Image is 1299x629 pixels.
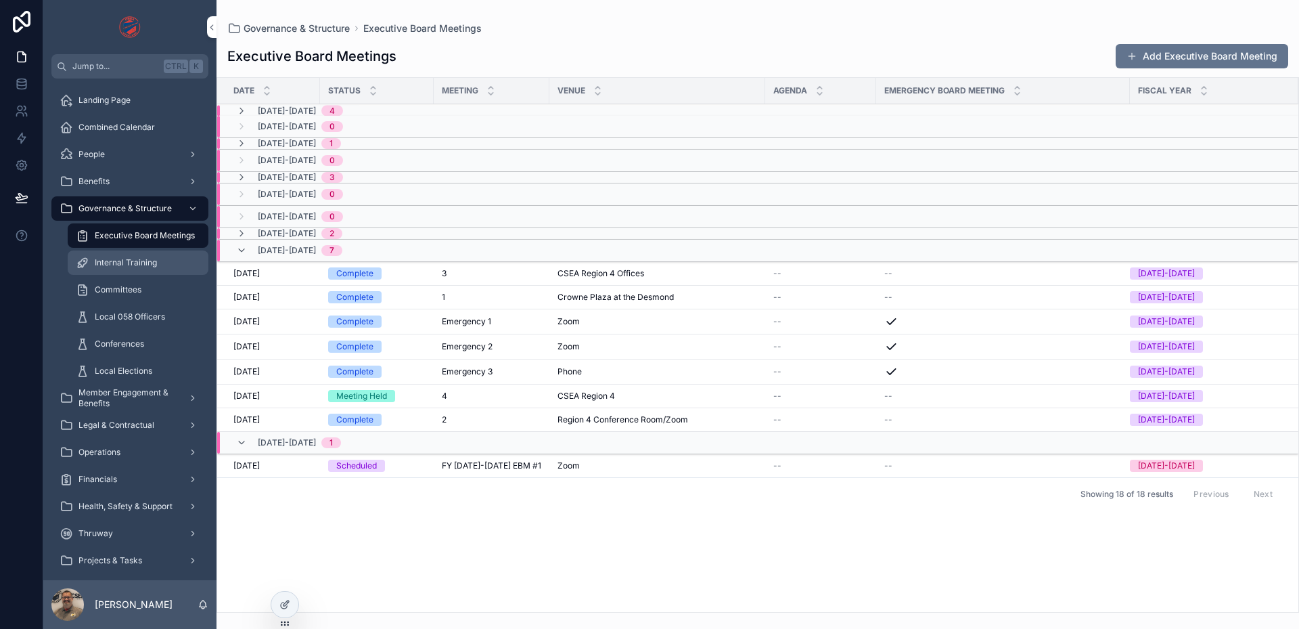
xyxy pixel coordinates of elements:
[233,268,312,279] a: [DATE]
[884,460,1122,471] a: --
[1080,489,1173,500] span: Showing 18 of 18 results
[884,414,892,425] span: --
[258,189,316,200] span: [DATE]-[DATE]
[773,341,868,352] a: --
[442,268,541,279] a: 3
[557,85,585,96] span: Venue
[328,85,361,96] span: Status
[258,121,316,132] span: [DATE]-[DATE]
[233,460,260,471] span: [DATE]
[51,386,208,410] a: Member Engagement & Benefits
[442,366,493,377] span: Emergency 3
[72,61,158,72] span: Jump to...
[336,414,373,426] div: Complete
[329,121,335,132] div: 0
[233,341,260,352] span: [DATE]
[258,437,316,448] span: [DATE]-[DATE]
[68,359,208,383] a: Local Elections
[78,555,142,566] span: Projects & Tasks
[329,228,334,239] div: 2
[51,521,208,546] a: Thruway
[773,366,781,377] span: --
[773,391,781,402] span: --
[258,228,316,239] span: [DATE]-[DATE]
[557,414,688,425] span: Region 4 Conference Room/Zoom
[442,316,541,327] a: Emergency 1
[68,278,208,302] a: Committees
[1130,460,1282,472] a: [DATE]-[DATE]
[336,366,373,378] div: Complete
[78,501,173,512] span: Health, Safety & Support
[191,61,202,72] span: K
[78,95,131,106] span: Landing Page
[442,391,541,402] a: 4
[68,305,208,329] a: Local 058 Officers
[336,460,377,472] div: Scheduled
[43,79,216,580] div: scrollable content
[95,339,144,349] span: Conferences
[557,366,582,377] span: Phone
[884,391,1122,402] a: --
[119,16,141,38] img: App logo
[773,341,781,352] span: --
[233,268,260,279] span: [DATE]
[773,414,868,425] a: --
[233,366,312,377] a: [DATE]
[51,169,208,194] a: Benefits
[329,155,335,166] div: 0
[557,460,757,471] a: Zoom
[1138,414,1195,426] div: [DATE]-[DATE]
[557,414,757,425] a: Region 4 Conference Room/Zoom
[1130,267,1282,280] a: [DATE]-[DATE]
[258,138,316,149] span: [DATE]-[DATE]
[442,341,541,352] a: Emergency 2
[51,413,208,437] a: Legal & Contractual
[1138,460,1195,472] div: [DATE]-[DATE]
[51,142,208,167] a: People
[1138,316,1195,328] div: [DATE]-[DATE]
[557,341,757,352] a: Zoom
[557,341,580,352] span: Zoom
[363,22,482,35] a: Executive Board Meetings
[1138,291,1195,303] div: [DATE]-[DATE]
[78,420,154,431] span: Legal & Contractual
[884,268,1122,279] a: --
[557,316,757,327] a: Zoom
[1130,390,1282,402] a: [DATE]-[DATE]
[336,291,373,303] div: Complete
[1138,341,1195,353] div: [DATE]-[DATE]
[328,414,426,426] a: Complete
[773,316,781,327] span: --
[95,257,157,268] span: Internal Training
[442,414,447,425] span: 2
[773,414,781,425] span: --
[884,391,892,402] span: --
[773,292,868,303] a: --
[336,316,373,328] div: Complete
[773,292,781,303] span: --
[1116,44,1288,68] button: Add Executive Board Meeting
[95,598,173,611] p: [PERSON_NAME]
[78,122,155,133] span: Combined Calendar
[78,528,113,539] span: Thruway
[78,203,172,214] span: Governance & Structure
[95,366,152,376] span: Local Elections
[78,176,110,187] span: Benefits
[329,245,334,256] div: 7
[329,437,333,448] div: 1
[68,332,208,356] a: Conferences
[1130,366,1282,378] a: [DATE]-[DATE]
[442,268,447,279] span: 3
[328,316,426,328] a: Complete
[884,292,892,303] span: --
[884,414,1122,425] a: --
[442,460,541,471] span: FY [DATE]-[DATE] EBM #1
[233,292,260,303] span: [DATE]
[233,391,260,402] span: [DATE]
[51,440,208,464] a: Operations
[773,460,781,471] span: --
[328,366,426,378] a: Complete
[557,366,757,377] a: Phone
[78,149,105,160] span: People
